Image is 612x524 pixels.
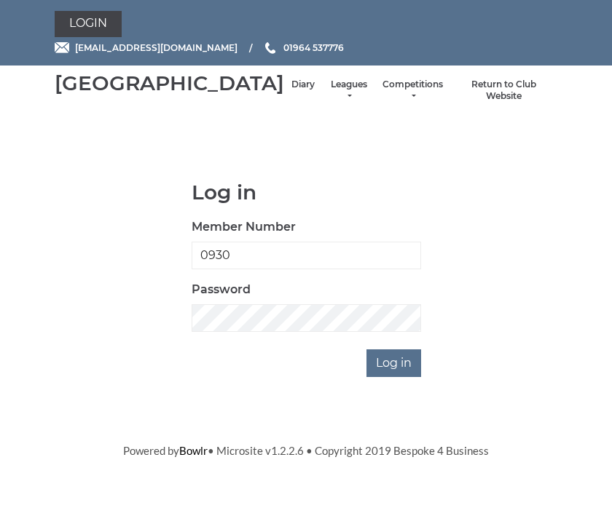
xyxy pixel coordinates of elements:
a: Bowlr [179,444,208,457]
label: Password [192,281,251,298]
a: Phone us 01964 537776 [263,41,344,55]
a: Competitions [382,79,443,103]
a: Leagues [329,79,368,103]
span: [EMAIL_ADDRESS][DOMAIN_NAME] [75,42,238,53]
label: Member Number [192,218,296,236]
div: [GEOGRAPHIC_DATA] [55,72,284,95]
a: Return to Club Website [458,79,550,103]
h1: Log in [192,181,421,204]
span: 01964 537776 [283,42,344,53]
img: Phone us [265,42,275,54]
a: Email [EMAIL_ADDRESS][DOMAIN_NAME] [55,41,238,55]
span: Powered by • Microsite v1.2.2.6 • Copyright 2019 Bespoke 4 Business [123,444,489,457]
input: Log in [366,349,421,377]
img: Email [55,42,69,53]
a: Login [55,11,122,37]
a: Diary [291,79,315,91]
